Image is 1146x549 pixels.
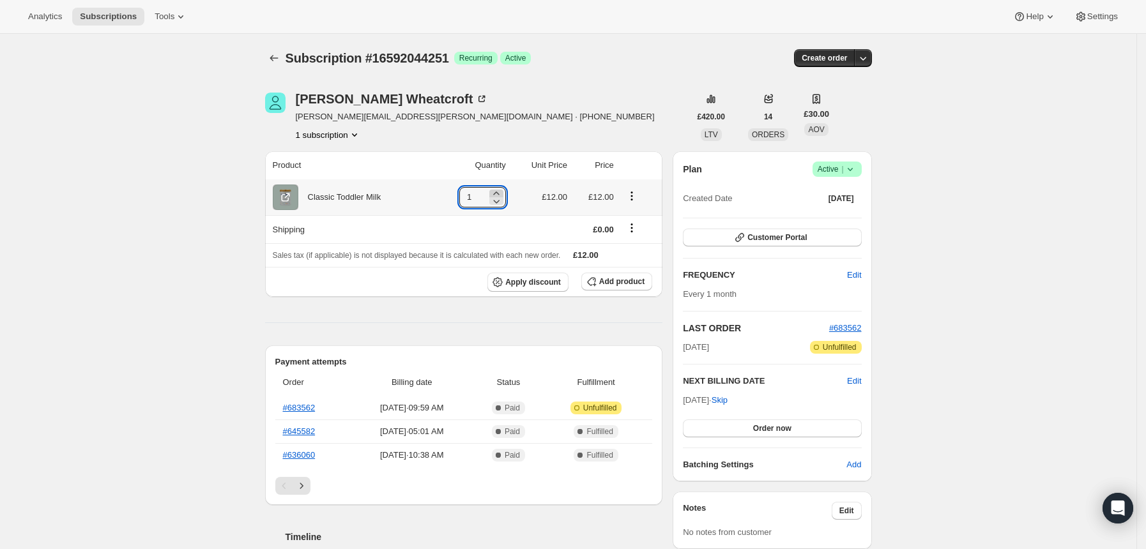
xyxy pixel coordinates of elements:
[841,164,843,174] span: |
[265,93,286,113] span: Megan Wheatcroft
[683,502,832,520] h3: Notes
[839,455,869,475] button: Add
[355,402,470,414] span: [DATE] · 09:59 AM
[683,269,847,282] h2: FREQUENCY
[265,151,434,179] th: Product
[273,251,561,260] span: Sales tax (if applicable) is not displayed because it is calculated with each new order.
[1103,493,1133,523] div: Open Intercom Messenger
[296,110,655,123] span: [PERSON_NAME][EMAIL_ADDRESS][PERSON_NAME][DOMAIN_NAME] · [PHONE_NUMBER]
[586,450,613,460] span: Fulfilled
[505,277,561,287] span: Apply discount
[298,191,381,204] div: Classic Toddler Milk
[1067,8,1126,26] button: Settings
[683,375,847,387] h2: NEXT BILLING DATE
[1087,11,1118,22] span: Settings
[283,403,316,412] a: #683562
[756,108,780,126] button: 14
[839,506,854,516] span: Edit
[752,130,784,139] span: ORDERS
[505,403,520,413] span: Paid
[821,190,862,207] button: [DATE]
[829,323,862,333] a: #683562
[818,163,857,176] span: Active
[275,368,351,396] th: Order
[747,232,807,243] span: Customer Portal
[586,426,613,437] span: Fulfilled
[459,53,493,63] span: Recurring
[505,450,520,460] span: Paid
[1026,11,1043,22] span: Help
[505,426,520,437] span: Paid
[802,53,847,63] span: Create order
[433,151,510,179] th: Quantity
[622,189,642,203] button: Product actions
[698,112,725,122] span: £420.00
[683,527,772,537] span: No notes from customer
[505,53,526,63] span: Active
[147,8,195,26] button: Tools
[829,193,854,204] span: [DATE]
[80,11,137,22] span: Subscriptions
[753,423,791,433] span: Order now
[705,130,718,139] span: LTV
[683,229,861,246] button: Customer Portal
[286,51,449,65] span: Subscription #16592044251
[823,342,857,352] span: Unfulfilled
[588,192,614,202] span: £12.00
[275,477,653,495] nav: Pagination
[794,49,855,67] button: Create order
[355,425,470,438] span: [DATE] · 05:01 AM
[20,8,70,26] button: Analytics
[683,289,737,299] span: Every 1 month
[155,11,174,22] span: Tools
[832,502,862,520] button: Edit
[683,322,829,335] h2: LAST ORDER
[355,449,470,462] span: [DATE] · 10:38 AM
[28,11,62,22] span: Analytics
[829,322,862,335] button: #683562
[599,276,645,287] span: Add product
[355,376,470,389] span: Billing date
[712,394,728,407] span: Skip
[683,341,709,354] span: [DATE]
[510,151,571,179] th: Unit Price
[581,273,652,290] button: Add product
[547,376,645,389] span: Fulfillment
[683,458,846,471] h6: Batching Settings
[704,390,735,410] button: Skip
[764,112,772,122] span: 14
[690,108,733,126] button: £420.00
[283,426,316,436] a: #645582
[808,125,824,134] span: AOV
[804,108,829,121] span: £30.00
[487,273,569,292] button: Apply discount
[273,184,298,210] img: product img
[293,477,310,495] button: Next
[593,225,614,234] span: £0.00
[683,163,702,176] h2: Plan
[846,458,861,471] span: Add
[839,265,869,285] button: Edit
[286,530,663,543] h2: Timeline
[571,151,618,179] th: Price
[583,403,617,413] span: Unfulfilled
[542,192,567,202] span: £12.00
[847,375,861,387] button: Edit
[296,128,361,141] button: Product actions
[72,8,144,26] button: Subscriptions
[265,49,283,67] button: Subscriptions
[683,419,861,437] button: Order now
[477,376,540,389] span: Status
[622,221,642,235] button: Shipping actions
[265,215,434,243] th: Shipping
[683,395,728,405] span: [DATE] ·
[573,250,599,260] span: £12.00
[275,356,653,368] h2: Payment attempts
[683,192,732,205] span: Created Date
[296,93,489,105] div: [PERSON_NAME] Wheatcroft
[847,269,861,282] span: Edit
[1005,8,1064,26] button: Help
[283,450,316,460] a: #636060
